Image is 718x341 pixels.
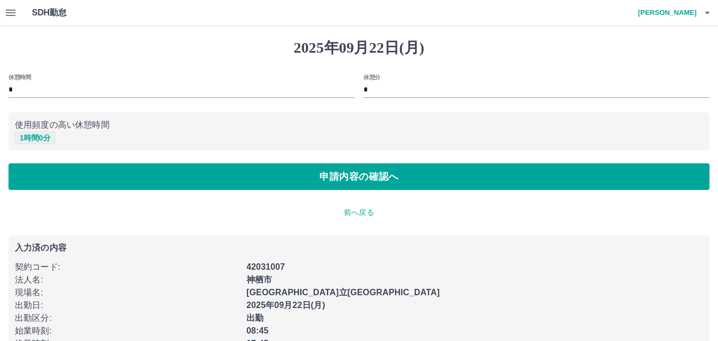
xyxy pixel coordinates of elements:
[15,261,240,273] p: 契約コード :
[246,326,269,335] b: 08:45
[9,207,709,218] p: 前へ戻る
[246,275,272,284] b: 神栖市
[15,312,240,325] p: 出勤区分 :
[246,288,440,297] b: [GEOGRAPHIC_DATA]立[GEOGRAPHIC_DATA]
[15,273,240,286] p: 法人名 :
[15,244,703,252] p: 入力済の内容
[9,39,709,57] h1: 2025年09月22日(月)
[15,325,240,337] p: 始業時刻 :
[15,131,55,144] button: 1時間0分
[9,163,709,190] button: 申請内容の確認へ
[15,299,240,312] p: 出勤日 :
[246,301,325,310] b: 2025年09月22日(月)
[15,119,703,131] p: 使用頻度の高い休憩時間
[9,73,31,81] label: 休憩時間
[246,313,263,322] b: 出勤
[364,73,381,81] label: 休憩分
[15,286,240,299] p: 現場名 :
[246,262,285,271] b: 42031007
